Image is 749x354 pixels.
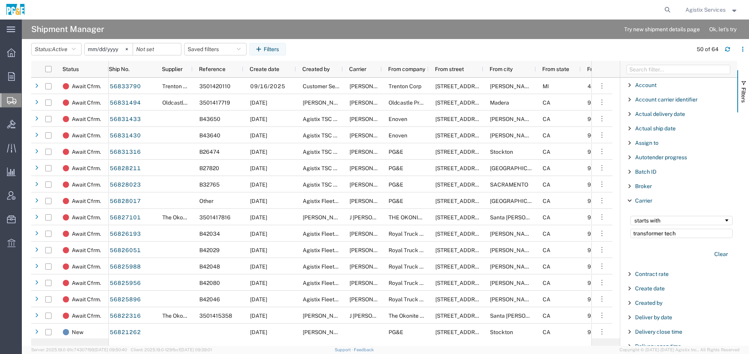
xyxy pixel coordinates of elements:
[199,132,220,139] span: B43640
[303,247,376,253] span: Agistix Fleet Capital Services
[490,198,546,204] span: Fresno
[703,23,743,36] button: Ok, let's try
[635,329,682,335] span: Delivery close time
[250,116,267,122] span: 09/15/2025
[109,277,141,290] a: 56825956
[389,100,442,106] span: Oldcastle Precast Inc
[72,226,101,242] span: Await Cfrm.
[303,280,376,286] span: Agistix Fleet Capital Services
[389,116,407,122] span: Enoven
[109,162,141,175] a: 56828211
[490,132,534,139] span: Redding
[490,116,534,122] span: Redding
[72,78,101,94] span: Await Cfrm.
[199,231,220,237] span: B42034
[250,132,267,139] span: 09/15/2025
[587,116,605,122] span: 96003
[490,83,590,89] span: Ann Arbor
[199,165,219,171] span: B27820
[303,116,392,122] span: Agistix TSC Fleet Expense Services
[490,149,513,155] span: Stockton
[303,214,347,221] span: Mario Castellanos
[72,193,101,209] span: Await Cfrm.
[587,132,605,139] span: 96003
[635,271,669,277] span: Contract rate
[199,263,220,270] span: B42048
[303,181,392,188] span: Agistix TSC Fleet Expense Services
[303,165,392,171] span: Agistix TSC Fleet Expense Services
[199,149,220,155] span: B26474
[199,66,225,72] span: Reference
[389,247,432,253] span: Royal Truck Body
[490,280,590,286] span: McClellan Park
[635,96,698,103] span: Account carrier identifier
[109,261,141,273] a: 56825988
[72,324,83,340] span: New
[435,198,487,204] span: 2151 S Orange Ave
[685,5,738,14] button: Agistix Services
[5,4,25,16] img: logo
[72,258,101,275] span: Await Cfrm.
[250,66,279,72] span: Create date
[250,313,267,319] span: 09/15/2025
[162,66,183,72] span: Supplier
[389,198,403,204] span: PG&E
[335,347,354,352] a: Support
[435,247,531,253] span: 4242 Forcum Ave #400
[543,165,550,171] span: CA
[350,280,394,286] span: C.H. Robinson
[303,149,392,155] span: Agistix TSC Fleet Expense Services
[435,329,487,335] span: 810 Ellsberg Ave
[685,5,726,14] span: Agistix Services
[543,329,550,335] span: CA
[490,181,528,188] span: SACRAMENTO
[62,66,79,72] span: Status
[543,263,550,270] span: CA
[109,130,141,142] a: 56831430
[303,100,347,106] span: TIMOTHY SANDOVAL
[350,149,394,155] span: C.H. Robinson
[303,231,376,237] span: Agistix Fleet Capital Services
[250,329,267,335] span: 09/15/2025
[635,314,672,320] span: Deliver by date
[710,248,733,261] button: Clear
[587,100,605,106] span: 93637
[180,347,212,352] span: [DATE] 09:39:01
[389,181,403,188] span: PG&E
[354,347,374,352] a: Feedback
[162,214,209,221] span: The Okonite Co Inc
[250,247,267,253] span: 09/15/2025
[435,181,531,188] span: 5555 FLORIN-PERKINS ROAD
[303,296,376,302] span: Agistix Fleet Capital Services
[250,149,267,155] span: 09/15/2025
[635,197,652,204] span: Carrier
[543,181,550,188] span: CA
[350,214,421,221] span: J Valles Trucking
[250,214,267,221] span: 09/15/2025
[350,231,394,237] span: C.H. Robinson
[587,280,605,286] span: 95652
[72,111,101,127] span: Await Cfrm.
[435,214,487,221] span: 2900 Skyway Drive
[250,231,267,237] span: 09/15/2025
[389,132,407,139] span: Enoven
[250,100,267,106] span: 09/15/2025
[435,100,487,106] span: 801 S Pine St
[109,195,141,208] a: 56828017
[543,132,550,139] span: CA
[389,83,421,89] span: Trenton Corp
[435,132,487,139] span: 5125 Caterpillar Road
[72,275,101,291] span: Await Cfrm.
[630,216,733,225] div: Filtering operator
[350,181,394,188] span: C.H. Robinson
[542,66,569,72] span: From state
[389,263,432,270] span: Royal Truck Body
[199,214,231,221] span: 3501417816
[303,198,380,204] span: Agistix Fleet Expense Services
[350,132,394,139] span: C.H. Robinson
[199,247,220,253] span: B42029
[635,169,657,175] span: Batch ID
[635,125,676,132] span: Actual ship date
[303,132,392,139] span: Agistix TSC Fleet Expense Services
[435,296,531,302] span: 4242 Forcum Ave #400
